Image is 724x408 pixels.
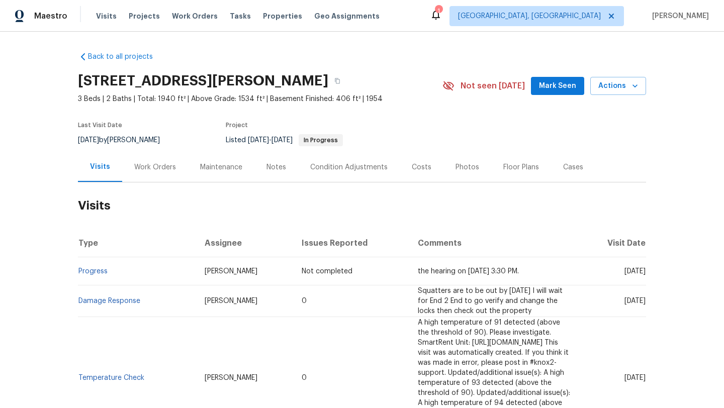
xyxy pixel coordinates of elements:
div: Cases [563,162,583,172]
span: [DATE] [78,137,99,144]
button: Actions [590,77,646,95]
th: Visit Date [580,229,646,257]
div: Maintenance [200,162,242,172]
div: 1 [435,6,442,16]
span: Projects [129,11,160,21]
span: Project [226,122,248,128]
a: Temperature Check [78,374,144,381]
span: Maestro [34,11,67,21]
h2: [STREET_ADDRESS][PERSON_NAME] [78,76,328,86]
span: [PERSON_NAME] [648,11,709,21]
span: Properties [263,11,302,21]
span: Mark Seen [539,80,576,92]
button: Mark Seen [531,77,584,95]
span: Tasks [230,13,251,20]
span: [PERSON_NAME] [205,297,257,304]
a: Damage Response [78,297,140,304]
div: Work Orders [134,162,176,172]
span: 3 Beds | 2 Baths | Total: 1940 ft² | Above Grade: 1534 ft² | Basement Finished: 406 ft² | 1954 [78,94,442,104]
span: Last Visit Date [78,122,122,128]
span: Not seen [DATE] [461,81,525,91]
span: Actions [598,80,638,92]
span: 0 [302,374,307,381]
span: Squatters are to be out by [DATE] I will wait for End 2 End to go verify and change the locks the... [418,287,563,315]
span: Work Orders [172,11,218,21]
div: by [PERSON_NAME] [78,134,172,146]
span: Not completed [302,268,352,275]
a: Progress [78,268,108,275]
span: In Progress [300,137,342,143]
div: Condition Adjustments [310,162,388,172]
span: [DATE] [624,268,646,275]
div: Costs [412,162,431,172]
div: Notes [266,162,286,172]
span: [DATE] [624,374,646,381]
span: [PERSON_NAME] [205,268,257,275]
button: Copy Address [328,72,346,90]
span: Geo Assignments [314,11,380,21]
th: Issues Reported [294,229,409,257]
span: the hearing on [DATE] 3:30 PM. [418,268,519,275]
span: [GEOGRAPHIC_DATA], [GEOGRAPHIC_DATA] [458,11,601,21]
h2: Visits [78,182,646,229]
span: - [248,137,293,144]
span: 0 [302,297,307,304]
span: [DATE] [271,137,293,144]
span: [DATE] [248,137,269,144]
th: Type [78,229,197,257]
span: [DATE] [624,297,646,304]
div: Visits [90,162,110,172]
a: Back to all projects [78,52,174,62]
div: Photos [456,162,479,172]
th: Assignee [197,229,294,257]
span: [PERSON_NAME] [205,374,257,381]
span: Listed [226,137,343,144]
span: Visits [96,11,117,21]
div: Floor Plans [503,162,539,172]
th: Comments [410,229,580,257]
